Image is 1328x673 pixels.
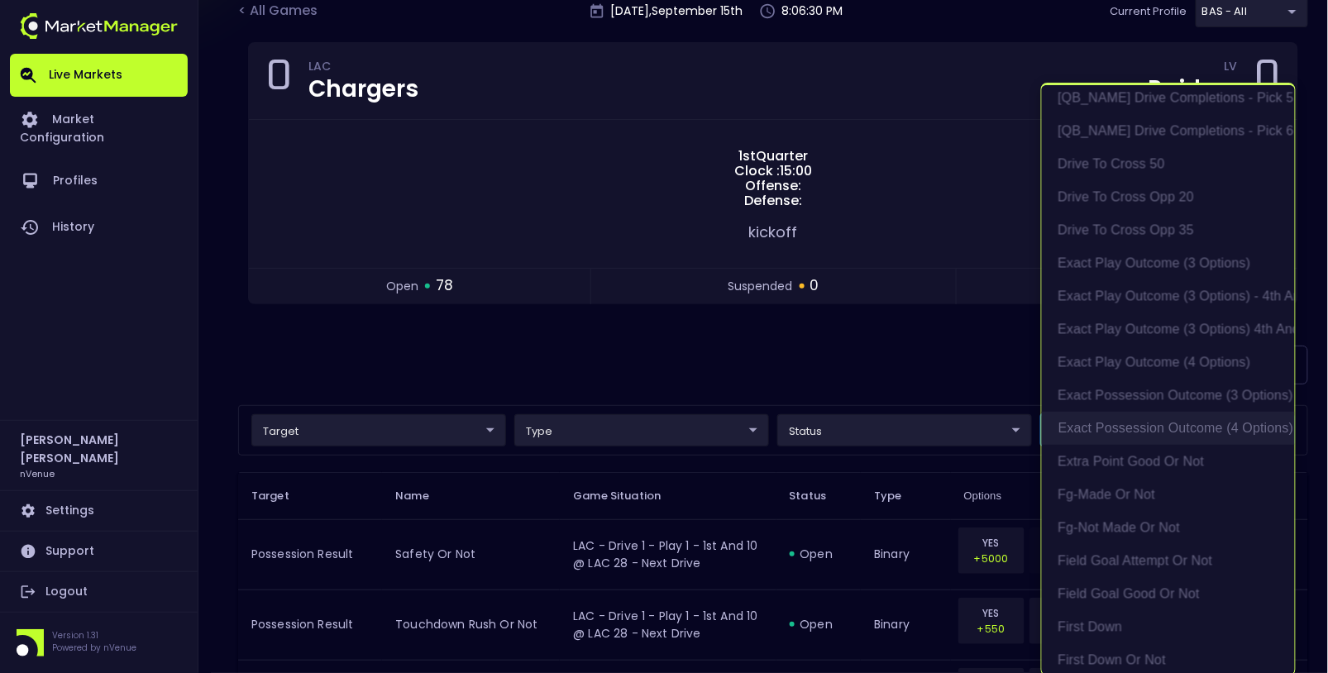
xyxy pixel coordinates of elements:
li: Drive to Cross 50 [1042,147,1295,180]
li: exact play outcome (4 options) [1042,346,1295,379]
li: First Down [1042,610,1295,643]
li: [QB_NAME] Drive Completions - Pick 5 [1042,81,1295,114]
li: exact possession outcome (3 options) [1042,379,1295,412]
li: field goal attempt or not [1042,544,1295,577]
li: fg-not made or not [1042,511,1295,544]
li: Drive to Cross Opp 35 [1042,213,1295,246]
li: fg-made or not [1042,478,1295,511]
li: exact play outcome (3 options) - 4th and short - NOT in FG position [1042,279,1295,313]
li: field goal good or not [1042,577,1295,610]
li: Drive to Cross Opp 20 [1042,180,1295,213]
li: exact possession outcome (4 options) [1042,412,1295,445]
li: exact play outcome (3 options) [1042,246,1295,279]
li: extra point good or not [1042,445,1295,478]
li: [QB_NAME] Drive Completions - Pick 6 [1042,114,1295,147]
li: exact play outcome (3 options) 4th and short - in FG position [1042,313,1295,346]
